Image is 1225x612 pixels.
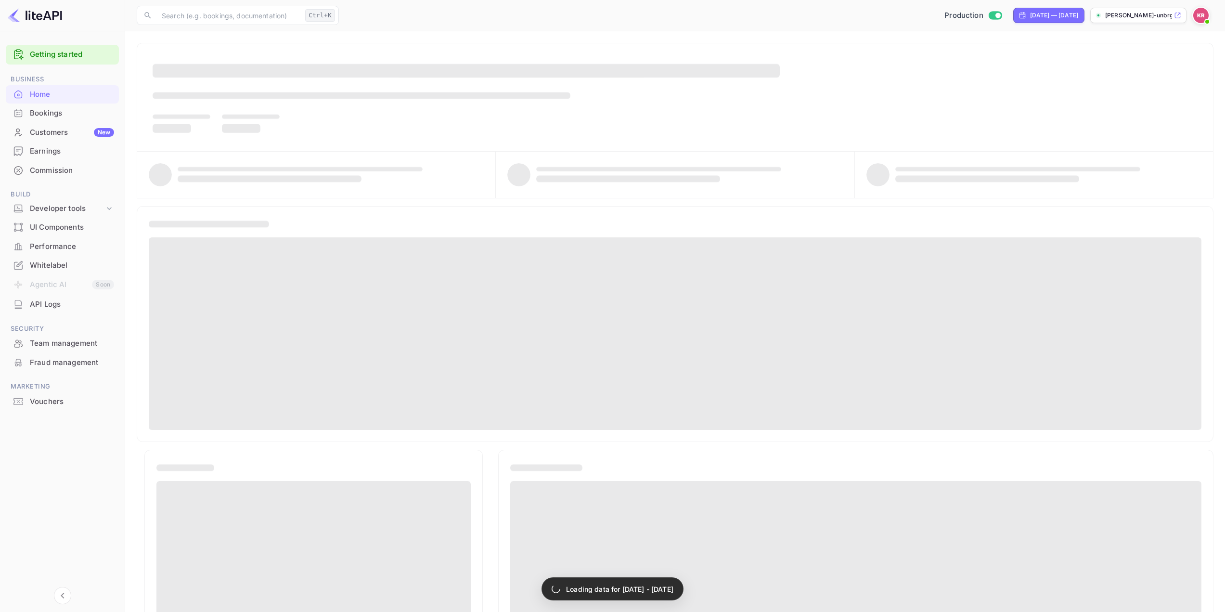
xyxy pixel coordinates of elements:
div: UI Components [30,222,114,233]
div: Click to change the date range period [1013,8,1084,23]
a: Bookings [6,104,119,122]
a: Team management [6,334,119,352]
a: Home [6,85,119,103]
a: API Logs [6,295,119,313]
div: Bookings [30,108,114,119]
div: Fraud management [30,357,114,368]
div: Whitelabel [30,260,114,271]
div: Commission [6,161,119,180]
div: Ctrl+K [305,9,335,22]
div: API Logs [6,295,119,314]
span: Production [944,10,983,21]
div: Team management [30,338,114,349]
div: UI Components [6,218,119,237]
div: Getting started [6,45,119,65]
a: Commission [6,161,119,179]
a: Whitelabel [6,256,119,274]
div: Fraud management [6,353,119,372]
a: Getting started [30,49,114,60]
div: Developer tools [30,203,104,214]
span: Build [6,189,119,200]
div: Vouchers [6,392,119,411]
div: Whitelabel [6,256,119,275]
span: Business [6,74,119,85]
p: [PERSON_NAME]-unbrg.[PERSON_NAME]... [1105,11,1172,20]
div: Performance [6,237,119,256]
input: Search (e.g. bookings, documentation) [156,6,301,25]
div: Commission [30,165,114,176]
span: Security [6,324,119,334]
div: Vouchers [30,396,114,407]
div: Developer tools [6,200,119,217]
div: Earnings [30,146,114,157]
div: Earnings [6,142,119,161]
div: API Logs [30,299,114,310]
a: UI Components [6,218,119,236]
div: Switch to Sandbox mode [941,10,1006,21]
div: CustomersNew [6,123,119,142]
div: [DATE] — [DATE] [1030,11,1078,20]
div: New [94,128,114,137]
a: Vouchers [6,392,119,410]
button: Collapse navigation [54,587,71,604]
p: Loading data for [DATE] - [DATE] [566,584,673,594]
img: LiteAPI logo [8,8,62,23]
div: Team management [6,334,119,353]
img: Kobus Roux [1193,8,1209,23]
div: Bookings [6,104,119,123]
a: CustomersNew [6,123,119,141]
span: Marketing [6,381,119,392]
a: Performance [6,237,119,255]
div: Home [30,89,114,100]
div: Customers [30,127,114,138]
div: Performance [30,241,114,252]
a: Fraud management [6,353,119,371]
div: Home [6,85,119,104]
a: Earnings [6,142,119,160]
